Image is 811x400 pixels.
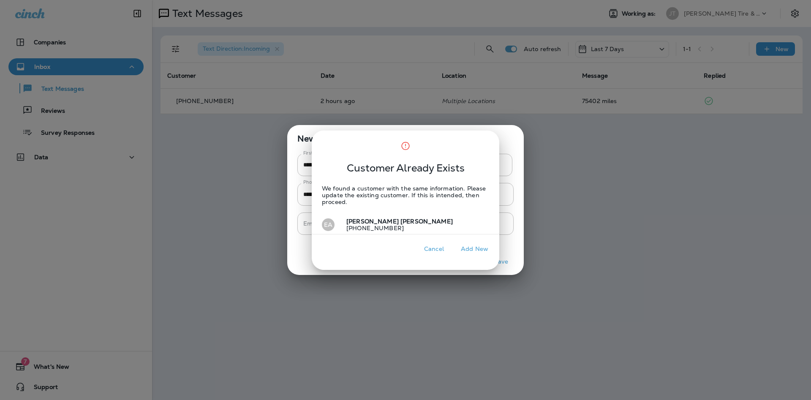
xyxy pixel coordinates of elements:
span: [PERSON_NAME] [346,218,399,225]
span: [PERSON_NAME] [400,218,453,225]
button: EA[PERSON_NAME] [PERSON_NAME][PHONE_NUMBER] [312,215,499,235]
p: [PHONE_NUMBER] [340,225,453,231]
button: Cancel [418,242,450,256]
p: We found a customer with the same information. Please update the existing customer. If this is in... [312,175,499,215]
span: Customer Already Exists [337,161,475,175]
button: Add New [457,242,493,256]
div: EA [322,218,335,231]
